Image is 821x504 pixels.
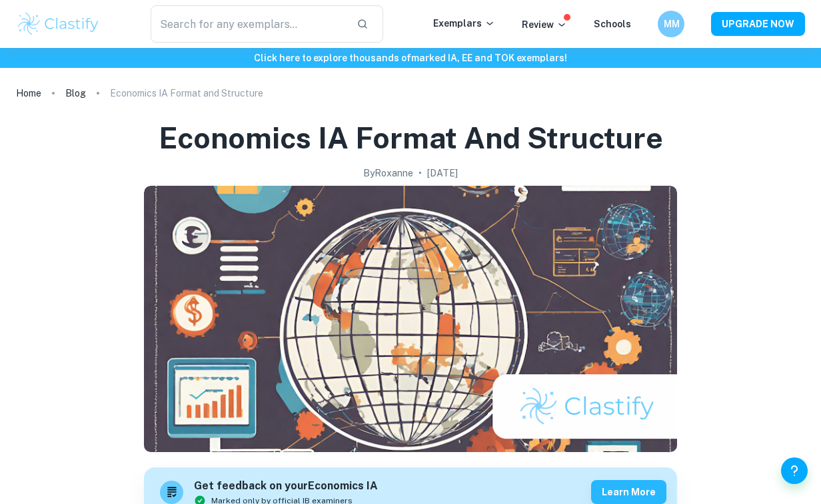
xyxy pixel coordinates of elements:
[144,186,677,452] img: Economics IA Format and Structure cover image
[594,19,631,29] a: Schools
[151,5,346,43] input: Search for any exemplars...
[65,84,86,103] a: Blog
[159,119,663,158] h1: Economics IA Format and Structure
[194,478,378,495] h6: Get feedback on your Economics IA
[363,166,413,180] h2: By Roxanne
[418,166,422,180] p: •
[110,86,263,101] p: Economics IA Format and Structure
[591,480,666,504] button: Learn more
[427,166,458,180] h2: [DATE]
[16,84,41,103] a: Home
[664,17,679,31] h6: MM
[711,12,805,36] button: UPGRADE NOW
[16,11,101,37] img: Clastify logo
[781,457,808,484] button: Help and Feedback
[658,11,684,37] button: MM
[3,51,818,65] h6: Click here to explore thousands of marked IA, EE and TOK exemplars !
[522,17,567,32] p: Review
[433,16,495,31] p: Exemplars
